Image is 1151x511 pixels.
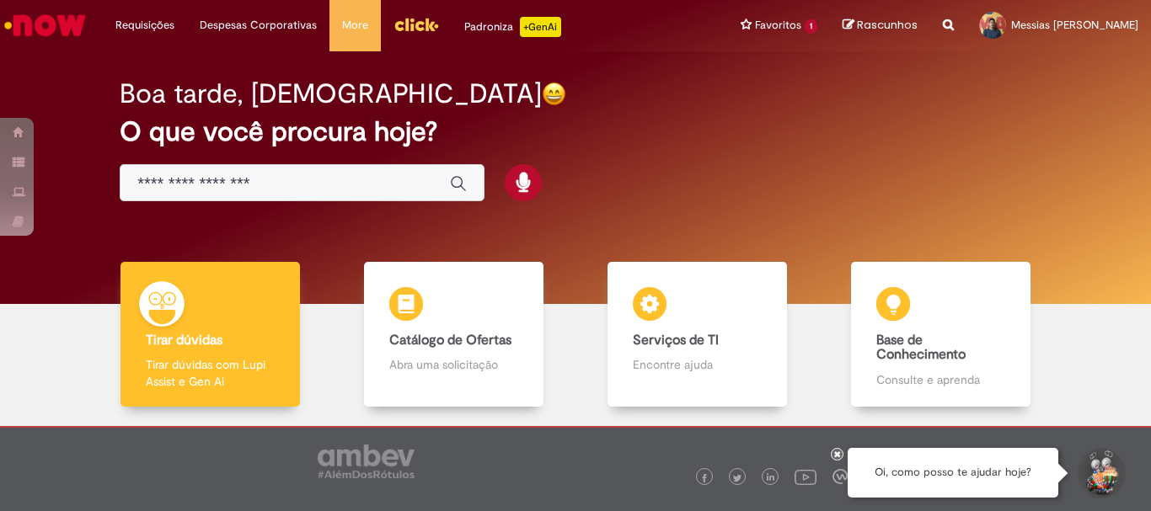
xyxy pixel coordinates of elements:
[88,262,332,407] a: Tirar dúvidas Tirar dúvidas com Lupi Assist e Gen Ai
[200,17,317,34] span: Despesas Corporativas
[832,469,848,484] img: logo_footer_workplace.png
[805,19,817,34] span: 1
[332,262,575,407] a: Catálogo de Ofertas Abra uma solicitação
[843,18,918,34] a: Rascunhos
[848,448,1058,498] div: Oi, como posso te ajudar hoje?
[464,17,561,37] div: Padroniza
[146,332,222,349] b: Tirar dúvidas
[633,332,719,349] b: Serviços de TI
[389,332,511,349] b: Catálogo de Ofertas
[146,356,274,390] p: Tirar dúvidas com Lupi Assist e Gen Ai
[115,17,174,34] span: Requisições
[542,82,566,106] img: happy-face.png
[819,262,1063,407] a: Base de Conhecimento Consulte e aprenda
[857,17,918,33] span: Rascunhos
[520,17,561,37] p: +GenAi
[2,8,88,42] img: ServiceNow
[389,356,517,373] p: Abra uma solicitação
[120,117,1031,146] h2: O que você procura hoje?
[876,332,966,364] b: Base de Conhecimento
[755,17,801,34] span: Favoritos
[767,473,775,483] img: logo_footer_linkedin.png
[342,17,368,34] span: More
[120,79,542,109] h2: Boa tarde, [DEMOGRAPHIC_DATA]
[393,12,439,37] img: click_logo_yellow_360x200.png
[700,474,709,482] img: logo_footer_facebook.png
[876,371,1004,388] p: Consulte e aprenda
[1075,448,1126,498] button: Iniciar Conversa de Suporte
[733,474,741,482] img: logo_footer_twitter.png
[318,444,415,478] img: logo_footer_ambev_rotulo_gray.png
[575,262,819,407] a: Serviços de TI Encontre ajuda
[1011,18,1138,32] span: Messias [PERSON_NAME]
[795,466,816,487] img: logo_footer_youtube.png
[633,356,761,373] p: Encontre ajuda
